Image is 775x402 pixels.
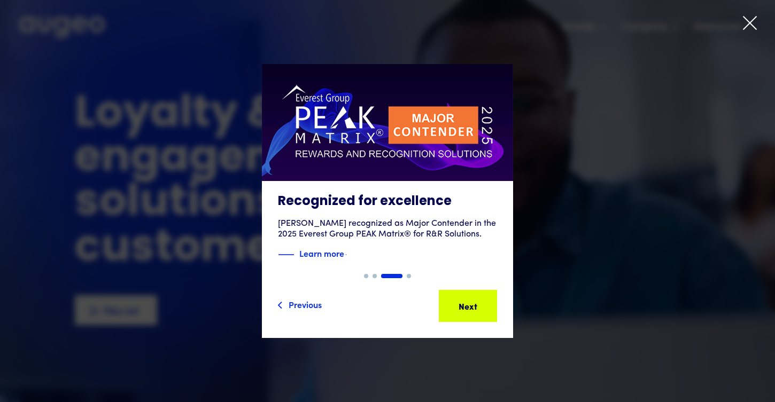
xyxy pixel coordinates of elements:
[381,274,402,278] div: Show slide 3 of 4
[345,248,361,261] img: Blue text arrow
[364,274,368,278] div: Show slide 1 of 4
[299,247,344,259] strong: Learn more
[262,64,513,274] a: Recognized for excellence[PERSON_NAME] recognized as Major Contender in the 2025 Everest Group PE...
[278,248,294,261] img: Blue decorative line
[289,298,322,311] div: Previous
[439,290,497,322] a: Next
[407,274,411,278] div: Show slide 4 of 4
[278,218,497,240] div: [PERSON_NAME] recognized as Major Contender in the 2025 Everest Group PEAK Matrix® for R&R Soluti...
[278,194,497,210] h3: Recognized for excellence
[373,274,377,278] div: Show slide 2 of 4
